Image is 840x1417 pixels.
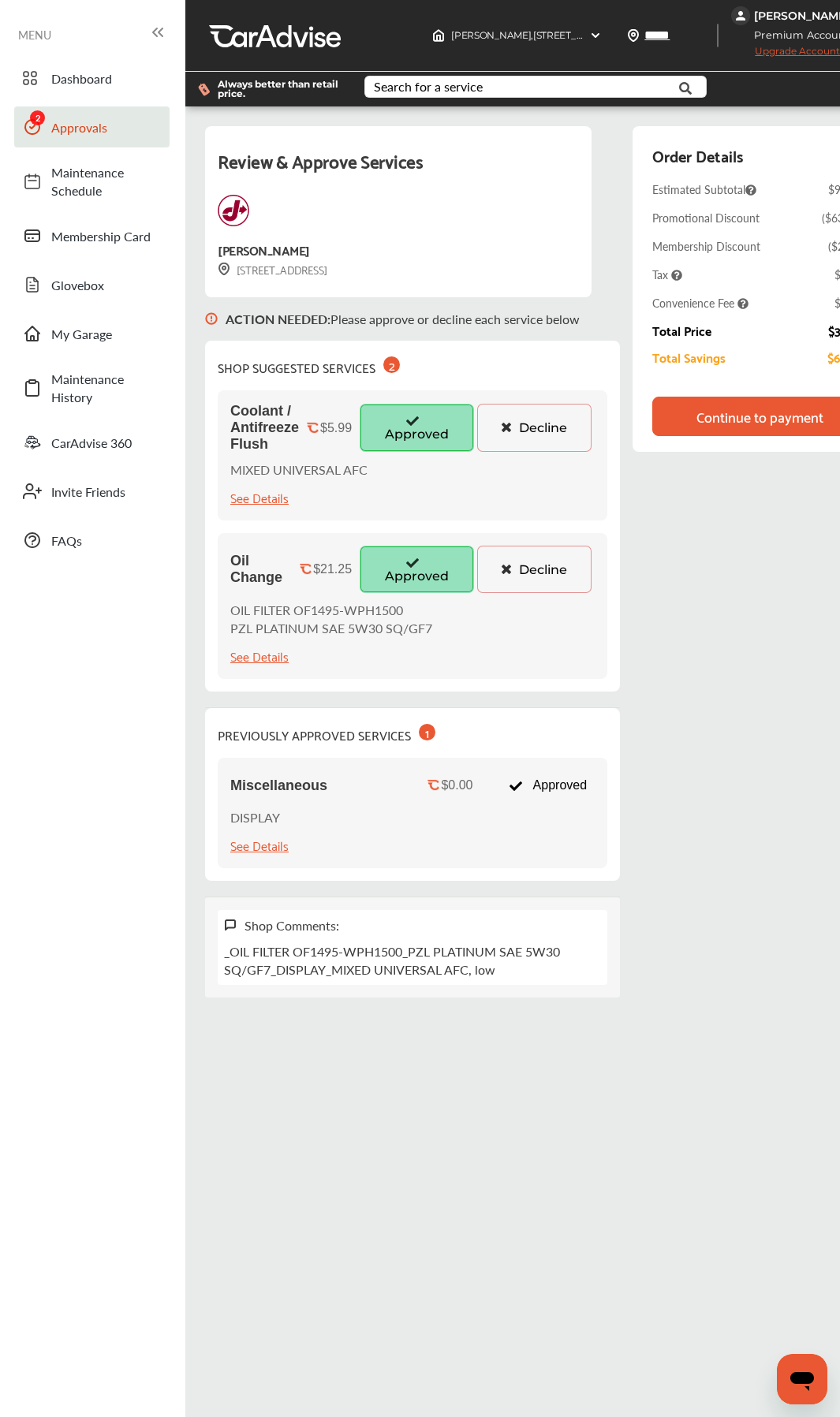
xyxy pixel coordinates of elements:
img: svg+xml;base64,PHN2ZyB3aWR0aD0iMTYiIGhlaWdodD0iMTciIHZpZXdCb3g9IjAgMCAxNiAxNyIgZmlsbD0ibm9uZSIgeG... [205,297,218,341]
div: PREVIOUSLY APPROVED SERVICES [218,721,435,745]
div: Order Details [652,142,743,169]
div: Total Savings [652,350,726,364]
span: Glovebox [51,276,162,294]
p: PZL PLATINUM SAE 5W30 SQ/GF7 [230,619,432,637]
div: Search for a service [374,80,483,93]
button: Approved [360,546,474,593]
div: Total Price [652,323,711,337]
div: [PERSON_NAME] [218,239,310,260]
span: CarAdvise 360 [51,434,162,452]
div: See Details [230,834,289,856]
span: [PERSON_NAME] , [STREET_ADDRESS] [GEOGRAPHIC_DATA] , NJ 08002 [451,29,775,41]
span: Maintenance History [51,370,162,406]
div: [STREET_ADDRESS] [218,260,327,278]
span: MENU [18,28,51,41]
img: header-home-logo.8d720a4f.svg [432,29,445,42]
iframe: Button to launch messaging window [777,1354,827,1404]
span: Miscellaneous [230,777,327,794]
span: Invite Friends [51,483,162,501]
a: Invite Friends [14,471,170,512]
span: Coolant / Antifreeze Flush [230,403,299,453]
span: Maintenance Schedule [51,163,162,199]
img: svg+xml;base64,PHN2ZyB3aWR0aD0iMTYiIGhlaWdodD0iMTciIHZpZXdCb3g9IjAgMCAxNiAxNyIgZmlsbD0ibm9uZSIgeG... [218,263,230,276]
span: Always better than retail price. [218,80,339,99]
div: $21.25 [313,562,352,576]
span: Estimated Subtotal [652,181,756,197]
p: DISPLAY [230,808,280,826]
div: See Details [230,645,289,666]
span: Approvals [51,118,162,136]
img: jVpblrzwTbfkPYzPPzSLxeg0AAAAASUVORK5CYII= [731,6,750,25]
a: CarAdvise 360 [14,422,170,463]
div: SHOP SUGGESTED SERVICES [218,353,400,378]
span: Tax [652,267,682,282]
button: Decline [477,546,592,593]
p: OIL FILTER OF1495-WPH1500 [230,601,432,619]
span: FAQs [51,531,162,550]
div: Review & Approve Services [218,145,579,195]
img: header-down-arrow.9dd2ce7d.svg [589,29,602,42]
button: Approved [360,404,474,451]
span: Oil Change [230,553,292,586]
p: MIXED UNIVERSAL AFC [230,461,368,479]
a: Maintenance Schedule [14,155,170,207]
p: Please approve or decline each service below [226,310,580,328]
a: My Garage [14,313,170,354]
img: svg+xml;base64,PHN2ZyB3aWR0aD0iMTYiIGhlaWdodD0iMTciIHZpZXdCb3g9IjAgMCAxNiAxNyIgZmlsbD0ibm9uZSIgeG... [224,919,237,932]
div: Approved [501,770,595,800]
div: Continue to payment [696,408,823,424]
a: Membership Card [14,215,170,256]
a: Maintenance History [14,362,170,414]
div: 1 [419,724,435,740]
div: Membership Discount [652,238,760,254]
div: $0.00 [441,778,472,792]
img: logo-jiffylube.png [218,195,249,226]
p: _OIL FILTER OF1495-WPH1500_PZL PLATINUM SAE 5W30 SQ/GF7_DISPLAY_MIXED UNIVERSAL AFC, low [224,942,601,979]
span: Membership Card [51,227,162,245]
span: Convenience Fee [652,295,749,311]
span: Upgrade Account [731,45,840,65]
a: Dashboard [14,58,170,99]
div: 2 [383,356,400,373]
img: location_vector.a44bc228.svg [627,29,640,42]
img: header-divider.bc55588e.svg [717,24,719,47]
a: FAQs [14,520,170,561]
span: Dashboard [51,69,162,88]
a: Approvals [14,106,170,147]
div: $5.99 [320,421,352,435]
img: dollor_label_vector.a70140d1.svg [198,83,210,96]
button: Decline [477,404,592,451]
b: ACTION NEEDED : [226,310,330,328]
div: Promotional Discount [652,210,760,226]
div: Shop Comments: [245,916,339,934]
a: Glovebox [14,264,170,305]
span: My Garage [51,325,162,343]
div: See Details [230,487,289,508]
